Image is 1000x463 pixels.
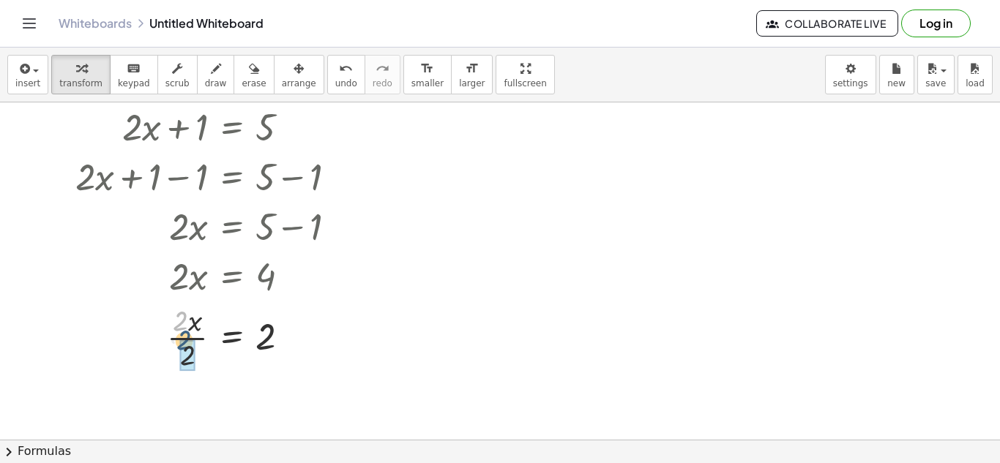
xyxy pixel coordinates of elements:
[197,55,235,94] button: draw
[376,60,389,78] i: redo
[274,55,324,94] button: arrange
[15,78,40,89] span: insert
[59,16,132,31] a: Whiteboards
[496,55,554,94] button: fullscreen
[118,78,150,89] span: keypad
[966,78,985,89] span: load
[451,55,493,94] button: format_sizelarger
[327,55,365,94] button: undoundo
[411,78,444,89] span: smaller
[925,78,946,89] span: save
[110,55,158,94] button: keyboardkeypad
[373,78,392,89] span: redo
[234,55,274,94] button: erase
[365,55,400,94] button: redoredo
[958,55,993,94] button: load
[465,60,479,78] i: format_size
[459,78,485,89] span: larger
[18,12,41,35] button: Toggle navigation
[242,78,266,89] span: erase
[917,55,955,94] button: save
[7,55,48,94] button: insert
[879,55,914,94] button: new
[165,78,190,89] span: scrub
[205,78,227,89] span: draw
[127,60,141,78] i: keyboard
[756,10,898,37] button: Collaborate Live
[157,55,198,94] button: scrub
[769,17,886,30] span: Collaborate Live
[825,55,876,94] button: settings
[403,55,452,94] button: format_sizesmaller
[901,10,971,37] button: Log in
[833,78,868,89] span: settings
[504,78,546,89] span: fullscreen
[51,55,111,94] button: transform
[59,78,102,89] span: transform
[420,60,434,78] i: format_size
[887,78,906,89] span: new
[282,78,316,89] span: arrange
[339,60,353,78] i: undo
[335,78,357,89] span: undo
